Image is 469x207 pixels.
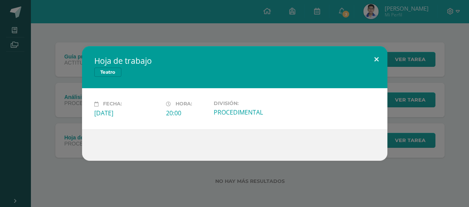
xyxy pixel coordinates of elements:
[214,100,279,106] label: División:
[176,101,192,107] span: Hora:
[94,68,121,77] span: Teatro
[366,46,387,72] button: Close (Esc)
[214,108,279,116] div: PROCEDIMENTAL
[94,55,375,66] h2: Hoja de trabajo
[103,101,122,107] span: Fecha:
[94,109,160,117] div: [DATE]
[166,109,208,117] div: 20:00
